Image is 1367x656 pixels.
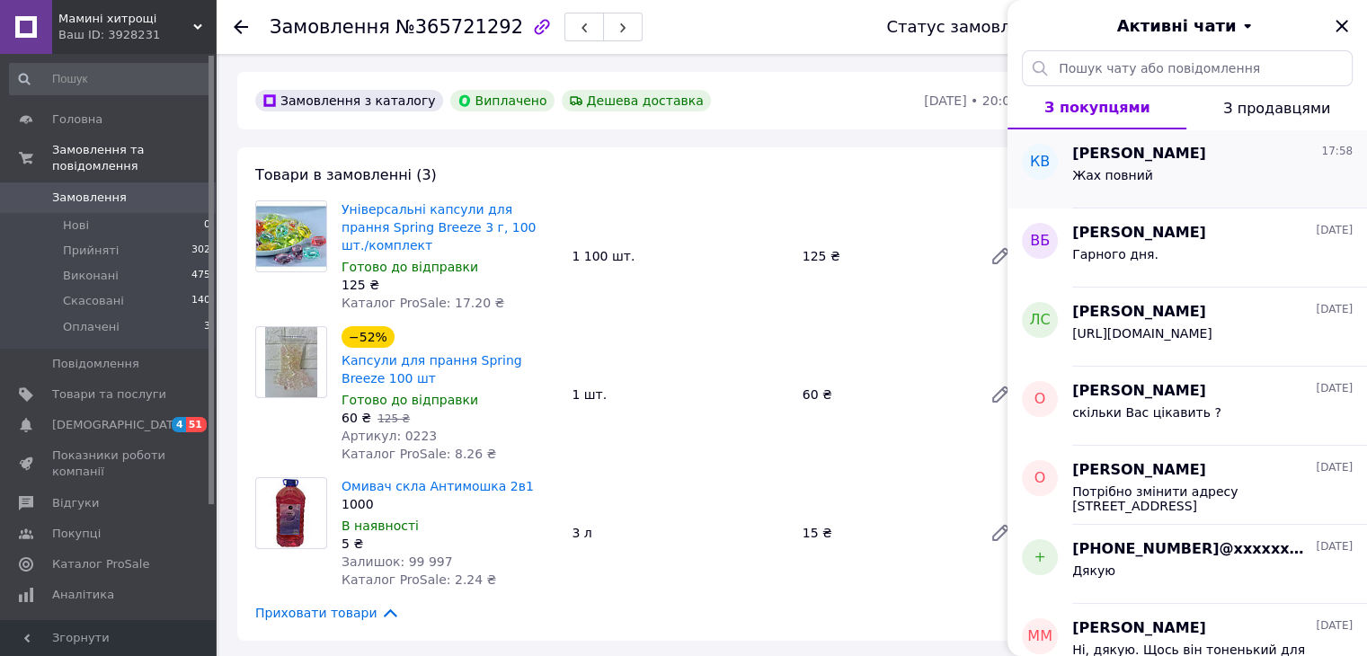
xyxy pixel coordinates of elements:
span: Товари в замовленні (3) [255,166,437,183]
span: Гарного дня. [1072,247,1158,262]
span: скільки Вас цікавить ? [1072,405,1221,420]
span: Дякую [1072,563,1115,578]
span: [DATE] [1316,381,1353,396]
span: Замовлення [270,16,390,38]
input: Пошук чату або повідомлення [1022,50,1353,86]
span: Управління сайтом [52,617,166,650]
a: Омивач скла Антимошка 2в1 [342,479,534,493]
span: Потрібно змінити адресу [STREET_ADDRESS] [1072,484,1327,513]
button: О[PERSON_NAME][DATE]скільки Вас цікавить ? [1007,367,1367,446]
span: [PERSON_NAME] [1072,144,1206,164]
a: Редагувати [982,238,1018,274]
span: №365721292 [395,16,523,38]
button: ЛС[PERSON_NAME][DATE][URL][DOMAIN_NAME] [1007,288,1367,367]
span: 125 ₴ [377,412,410,425]
span: [DATE] [1316,223,1353,238]
span: В наявності [342,519,419,533]
span: [PERSON_NAME] [1072,302,1206,323]
span: Замовлення та повідомлення [52,142,216,174]
span: Залишок: 99 997 [342,554,453,569]
img: Омивач скла Антимошка 2в1 [265,478,318,548]
span: Вб [1030,231,1050,252]
span: З покупцями [1044,99,1150,116]
span: ЛС [1029,310,1050,331]
span: О [1034,389,1046,410]
a: Редагувати [982,377,1018,412]
span: Приховати товари [255,603,400,623]
div: −52% [342,326,395,348]
span: З продавцями [1223,100,1330,117]
span: Товари та послуги [52,386,166,403]
span: Оплачені [63,319,120,335]
div: 125 ₴ [342,276,557,294]
span: 0 [204,217,210,234]
div: Статус замовлення [886,18,1052,36]
span: 140 [191,293,210,309]
span: + [1034,547,1045,568]
span: Виконані [63,268,119,284]
span: Нові [63,217,89,234]
div: Ваш ID: 3928231 [58,27,216,43]
span: Замовлення [52,190,127,206]
span: КВ [1030,152,1050,173]
span: Показники роботи компанії [52,448,166,480]
span: 3 [204,319,210,335]
span: 475 [191,268,210,284]
span: Повідомлення [52,356,139,372]
span: Готово до відправки [342,393,478,407]
span: Відгуки [52,495,99,511]
span: Артикул: 0223 [342,429,437,443]
span: Прийняті [63,243,119,259]
button: Закрити [1331,15,1353,37]
time: [DATE] • 20:05 [924,93,1018,108]
div: 1 100 шт. [564,244,794,269]
button: З продавцями [1186,86,1367,129]
input: Пошук [9,63,212,95]
span: Аналітика [52,587,114,603]
span: Мамині хитрощі [58,11,193,27]
span: [DATE] [1316,302,1353,317]
div: 5 ₴ [342,535,557,553]
div: 1 шт. [564,382,794,407]
button: +[PHONE_NUMBER]@xxxxxx$.com[DATE]Дякую [1007,525,1367,604]
div: Замовлення з каталогу [255,90,443,111]
span: 302 [191,243,210,259]
span: [PERSON_NAME] [1072,460,1206,481]
span: [DATE] [1316,539,1353,554]
span: Каталог ProSale: 8.26 ₴ [342,447,496,461]
span: Скасовані [63,293,124,309]
span: Каталог ProSale: 2.24 ₴ [342,572,496,587]
div: 15 ₴ [795,520,975,545]
span: Активні чати [1116,14,1236,38]
a: Капсули для прання Spring Breeze 100 шт [342,353,522,386]
span: Головна [52,111,102,128]
span: [PHONE_NUMBER]@xxxxxx$.com [1072,539,1312,560]
div: Повернутися назад [234,18,248,36]
span: ММ [1027,626,1052,647]
div: 3 л [564,520,794,545]
img: Універсальні капсули для прання Spring Breeze 3 г, 100 шт./комплект [256,201,326,271]
span: Готово до відправки [342,260,478,274]
button: О[PERSON_NAME][DATE]Потрібно змінити адресу [STREET_ADDRESS] [1007,446,1367,525]
span: [DEMOGRAPHIC_DATA] [52,417,185,433]
div: 125 ₴ [795,244,975,269]
span: 4 [172,417,186,432]
span: 51 [186,417,207,432]
span: [URL][DOMAIN_NAME] [1072,326,1212,341]
span: Покупці [52,526,101,542]
span: [PERSON_NAME] [1072,618,1206,639]
span: Каталог ProSale: 17.20 ₴ [342,296,504,310]
div: 60 ₴ [795,382,975,407]
span: 60 ₴ [342,411,371,425]
span: 17:58 [1321,144,1353,159]
span: [PERSON_NAME] [1072,381,1206,402]
div: Виплачено [450,90,555,111]
span: [PERSON_NAME] [1072,223,1206,244]
span: О [1034,468,1046,489]
div: 1000 [342,495,557,513]
span: [DATE] [1316,460,1353,475]
span: Жах повний [1072,168,1153,182]
button: З покупцями [1007,86,1186,129]
button: КВ[PERSON_NAME]17:58Жах повний [1007,129,1367,208]
img: Капсули для прання Spring Breeze 100 шт [265,327,318,397]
